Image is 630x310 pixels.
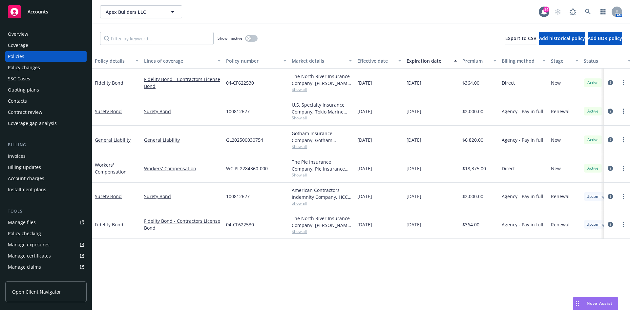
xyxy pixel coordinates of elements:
span: Renewal [551,193,570,200]
a: Accounts [5,3,87,21]
span: $18,375.00 [462,165,486,172]
div: Account charges [8,173,44,184]
div: The North River Insurance Company, [PERSON_NAME] & [PERSON_NAME] [292,73,352,87]
button: Lines of coverage [141,53,223,69]
div: U.S. Specialty Insurance Company, Tokio Marine HCC [292,101,352,115]
span: [DATE] [407,165,421,172]
div: Premium [462,57,489,64]
div: American Contractors Indemnity Company, HCC Surety [292,187,352,200]
a: Quoting plans [5,85,87,95]
a: circleInformation [606,136,614,144]
span: Show all [292,172,352,178]
div: Stage [551,57,571,64]
div: Installment plans [8,184,46,195]
a: circleInformation [606,220,614,228]
div: Coverage [8,40,28,51]
span: Agency - Pay in full [502,193,543,200]
a: circleInformation [606,193,614,200]
button: Effective date [355,53,404,69]
div: The Pie Insurance Company, Pie Insurance (Carrier) [292,158,352,172]
span: WC PI 2284360-000 [226,165,268,172]
a: Manage claims [5,262,87,272]
div: Policy changes [8,62,40,73]
div: Billing [5,142,87,148]
a: Policy checking [5,228,87,239]
div: Lines of coverage [144,57,214,64]
a: more [619,193,627,200]
div: SSC Cases [8,73,30,84]
div: Policy details [95,57,132,64]
span: Apex Builders LLC [106,9,162,15]
span: Nova Assist [587,300,613,306]
button: Policy number [223,53,289,69]
span: Show all [292,87,352,92]
button: Market details [289,53,355,69]
div: Policies [8,51,24,62]
span: New [551,79,561,86]
div: Expiration date [407,57,450,64]
span: Upcoming [586,221,605,227]
a: Manage exposures [5,239,87,250]
a: Start snowing [551,5,564,18]
a: circleInformation [606,79,614,87]
span: $364.00 [462,221,479,228]
div: 84 [543,7,549,12]
a: Surety Bond [95,193,122,199]
span: Export to CSV [505,35,536,41]
button: Stage [548,53,581,69]
span: $2,000.00 [462,193,483,200]
a: Installment plans [5,184,87,195]
a: Fidelity Bond - Contractors License Bond [144,76,221,90]
span: [DATE] [407,193,421,200]
span: [DATE] [357,79,372,86]
div: Drag to move [573,297,581,310]
span: Show all [292,200,352,206]
span: 100812627 [226,193,250,200]
span: Agency - Pay in full [502,221,543,228]
a: General Liability [95,137,131,143]
span: Direct [502,165,515,172]
span: Show all [292,229,352,234]
a: Fidelity Bond [95,221,123,228]
span: [DATE] [357,108,372,115]
a: Coverage gap analysis [5,118,87,129]
span: Open Client Navigator [12,288,61,295]
a: Overview [5,29,87,39]
span: $6,820.00 [462,136,483,143]
button: Policy details [92,53,141,69]
button: Nova Assist [573,297,618,310]
div: Tools [5,208,87,215]
a: more [619,220,627,228]
span: [DATE] [407,221,421,228]
span: [DATE] [407,108,421,115]
span: New [551,165,561,172]
button: Expiration date [404,53,460,69]
div: Manage BORs [8,273,39,283]
span: [DATE] [407,79,421,86]
span: Renewal [551,221,570,228]
a: Manage BORs [5,273,87,283]
a: more [619,79,627,87]
div: Policy checking [8,228,41,239]
button: Apex Builders LLC [100,5,182,18]
span: $364.00 [462,79,479,86]
div: Coverage gap analysis [8,118,57,129]
div: Invoices [8,151,26,161]
button: Export to CSV [505,32,536,45]
span: Show all [292,115,352,121]
div: Contract review [8,107,42,117]
a: Report a Bug [566,5,579,18]
a: Manage files [5,217,87,228]
a: Workers' Compensation [95,162,127,175]
button: Premium [460,53,499,69]
button: Billing method [499,53,548,69]
a: SSC Cases [5,73,87,84]
a: Surety Bond [95,108,122,114]
span: Active [586,137,599,143]
span: Active [586,80,599,86]
div: Market details [292,57,345,64]
span: [DATE] [357,221,372,228]
div: Billing method [502,57,538,64]
a: Account charges [5,173,87,184]
a: more [619,136,627,144]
